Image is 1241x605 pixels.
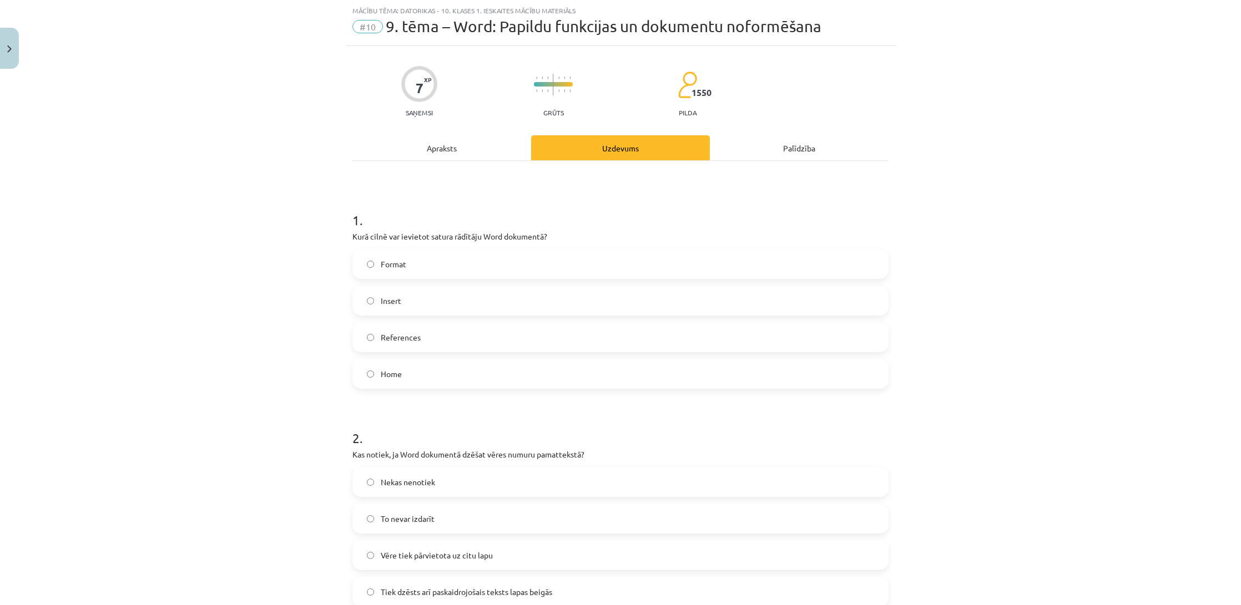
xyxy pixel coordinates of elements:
img: icon-short-line-57e1e144782c952c97e751825c79c345078a6d821885a25fce030b3d8c18986b.svg [558,77,559,79]
img: icon-short-line-57e1e144782c952c97e751825c79c345078a6d821885a25fce030b3d8c18986b.svg [558,89,559,92]
h1: 2 . [352,411,889,445]
p: Saņemsi [401,109,437,116]
input: References [367,334,374,341]
div: Uzdevums [531,135,710,160]
img: icon-short-line-57e1e144782c952c97e751825c79c345078a6d821885a25fce030b3d8c18986b.svg [542,77,543,79]
p: pilda [679,109,697,116]
h1: 1 . [352,193,889,227]
span: Nekas nenotiek [381,476,435,488]
img: icon-close-lesson-0947bae3869378f0d4975bcd49f059093ad1ed9edebbc8119c70593378902aed.svg [7,45,12,53]
input: Tiek dzēsts arī paskaidrojošais teksts lapas beigās [367,588,374,596]
p: Kurā cilnē var ievietot satura rādītāju Word dokumentā? [352,231,889,242]
div: Apraksts [352,135,531,160]
img: icon-short-line-57e1e144782c952c97e751825c79c345078a6d821885a25fce030b3d8c18986b.svg [536,77,537,79]
span: Vēre tiek pārvietota uz citu lapu [381,550,493,561]
img: icon-short-line-57e1e144782c952c97e751825c79c345078a6d821885a25fce030b3d8c18986b.svg [564,89,565,92]
img: icon-short-line-57e1e144782c952c97e751825c79c345078a6d821885a25fce030b3d8c18986b.svg [536,89,537,92]
input: Home [367,370,374,378]
span: XP [424,77,431,83]
input: Vēre tiek pārvietota uz citu lapu [367,552,374,559]
img: icon-short-line-57e1e144782c952c97e751825c79c345078a6d821885a25fce030b3d8c18986b.svg [569,77,571,79]
span: Home [381,368,402,380]
div: Mācību tēma: Datorikas - 10. klases 1. ieskaites mācību materiāls [352,7,889,14]
span: Insert [381,295,401,307]
img: icon-short-line-57e1e144782c952c97e751825c79c345078a6d821885a25fce030b3d8c18986b.svg [547,89,548,92]
p: Grūts [543,109,564,116]
span: 1550 [692,88,712,98]
span: Format [381,258,406,270]
p: Kas notiek, ja Word dokumentā dzēšat vēres numuru pamattekstā? [352,449,889,460]
span: #10 [352,20,383,33]
div: 7 [416,80,423,96]
img: icon-short-line-57e1e144782c952c97e751825c79c345078a6d821885a25fce030b3d8c18986b.svg [564,77,565,79]
span: Tiek dzēsts arī paskaidrojošais teksts lapas beigās [381,586,552,598]
input: Format [367,261,374,268]
img: icon-short-line-57e1e144782c952c97e751825c79c345078a6d821885a25fce030b3d8c18986b.svg [569,89,571,92]
img: icon-short-line-57e1e144782c952c97e751825c79c345078a6d821885a25fce030b3d8c18986b.svg [547,77,548,79]
img: icon-short-line-57e1e144782c952c97e751825c79c345078a6d821885a25fce030b3d8c18986b.svg [542,89,543,92]
span: 9. tēma – Word: Papildu funkcijas un dokumentu noformēšana [386,17,821,35]
img: students-c634bb4e5e11cddfef0936a35e636f08e4e9abd3cc4e673bd6f9a4125e45ecb1.svg [678,71,697,99]
span: References [381,332,421,343]
div: Palīdzība [710,135,889,160]
span: To nevar izdarīt [381,513,435,525]
input: To nevar izdarīt [367,515,374,522]
img: icon-long-line-d9ea69661e0d244f92f715978eff75569469978d946b2353a9bb055b3ed8787d.svg [553,74,554,95]
input: Nekas nenotiek [367,479,374,486]
input: Insert [367,297,374,304]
